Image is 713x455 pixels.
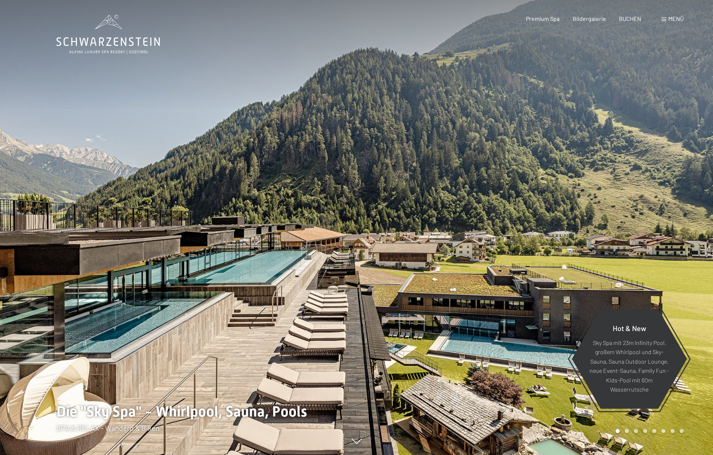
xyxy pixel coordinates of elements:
[590,338,669,394] p: Sky Spa mit 23m Infinity Pool, großem Whirlpool und Sky-Sauna, Sauna Outdoor Lounge, neue Event-S...
[680,429,684,433] div: Carousel Page 8
[613,323,646,332] span: Hot & New
[571,308,687,409] a: Hot & New Sky Spa mit 23m Infinity Pool, großem Whirlpool und Sky-Sauna, Sauna Outdoor Lounge, ne...
[625,429,629,433] div: Carousel Page 2
[613,429,684,433] div: Carousel Pagination
[661,429,665,433] div: Carousel Page 6
[668,15,684,22] span: Menü
[634,429,638,433] div: Carousel Page 3
[652,429,656,433] div: Carousel Page 5
[616,429,620,433] div: Carousel Page 1 (Current Slide)
[671,429,675,433] div: Carousel Page 7
[643,429,647,433] div: Carousel Page 4
[619,15,641,22] a: BUCHEN
[526,15,560,22] a: Premium Spa
[573,15,606,22] a: Bildergalerie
